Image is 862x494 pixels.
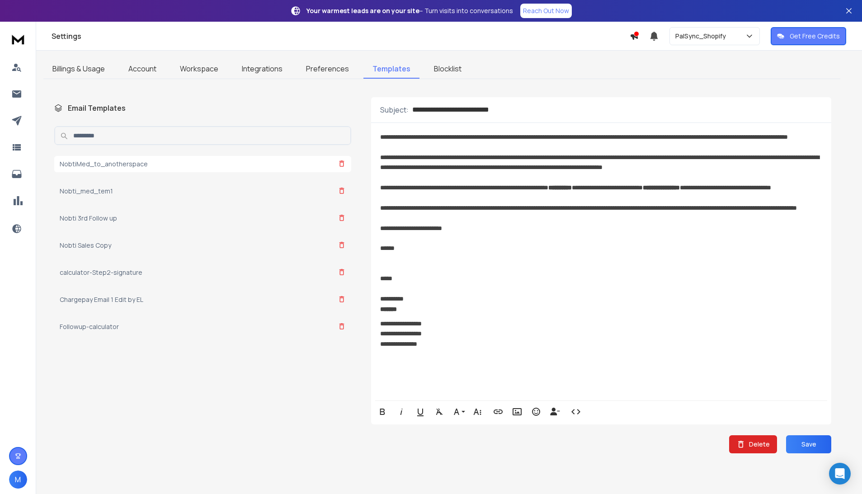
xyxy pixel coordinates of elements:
strong: Your warmest leads are on your site [306,6,419,15]
button: Bold (⌘B) [374,403,391,421]
img: logo [9,31,27,47]
a: Billings & Usage [43,60,114,79]
button: Italic (⌘I) [393,403,410,421]
button: Save [786,435,831,453]
button: Insert Image (⌘P) [509,403,526,421]
button: Delete [729,435,777,453]
button: Font Family [450,403,467,421]
p: – Turn visits into conversations [306,6,513,15]
button: M [9,470,27,489]
h3: Followup-calculator [60,322,119,331]
a: Templates [363,60,419,79]
button: Underline (⌘U) [412,403,429,421]
a: Reach Out Now [520,4,572,18]
button: More Text [469,403,486,421]
h3: NobtiMed_to_anotherspace [60,160,148,169]
h3: Nobti 3rd Follow up [60,214,117,223]
p: Get Free Credits [790,32,840,41]
p: Reach Out Now [523,6,569,15]
a: Account [119,60,165,79]
button: Clear Formatting [431,403,448,421]
p: PalSync_Shopify [675,32,730,41]
a: Blocklist [425,60,471,79]
button: Emoticons [528,403,545,421]
h1: Email Templates [54,103,351,113]
h3: Nobti_med_tem1 [60,187,113,196]
h3: Nobti Sales Copy [60,241,111,250]
a: Preferences [297,60,358,79]
button: Code View [567,403,584,421]
button: Get Free Credits [771,27,846,45]
button: Insert Unsubscribe Link [546,403,564,421]
div: Open Intercom Messenger [829,463,851,485]
h1: Settings [52,31,630,42]
p: Subject: [380,104,409,115]
button: Insert Link (⌘K) [490,403,507,421]
a: Workspace [171,60,227,79]
h3: calculator-Step2-signature [60,268,142,277]
a: Integrations [233,60,292,79]
h3: Chargepay Email 1 Edit by EL [60,295,143,304]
